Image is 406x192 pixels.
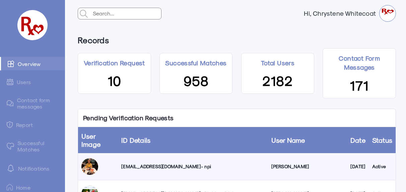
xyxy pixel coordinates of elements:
span: 171 [350,76,369,93]
a: User Name [271,136,305,144]
div: [DATE] [350,163,365,170]
input: Search... [91,8,161,19]
img: notification-default-white.svg [7,164,15,172]
img: admin-ic-report.svg [7,121,13,128]
span: 958 [184,72,209,88]
a: ID Details [121,136,150,144]
span: 2182 [262,72,293,88]
a: Date [350,136,365,144]
img: matched.svg [7,143,14,149]
div: Active [372,163,392,170]
img: admin-ic-users.svg [7,79,13,85]
img: luqzy0elsadf89f4tsso.jpg [81,158,98,175]
img: admin-search.svg [78,8,89,19]
span: 10 [108,72,121,88]
img: ic-home.png [7,184,13,191]
div: [EMAIL_ADDRESS][DOMAIN_NAME] - npi [121,163,264,170]
h6: Records [78,32,109,48]
p: Successful Matches [165,58,226,67]
p: Verification Request [84,58,145,67]
div: [PERSON_NAME] [271,163,344,170]
p: Contact Form Messages [323,54,396,72]
a: User Image [81,132,100,148]
a: Status [372,136,392,144]
strong: Hi, Chrystene Whitecoat [304,10,379,17]
img: admin-ic-contact-message.svg [7,100,14,107]
p: Total Users [261,58,294,67]
img: admin-ic-overview.svg [8,60,14,67]
p: Pending Verification Requests [78,109,179,127]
